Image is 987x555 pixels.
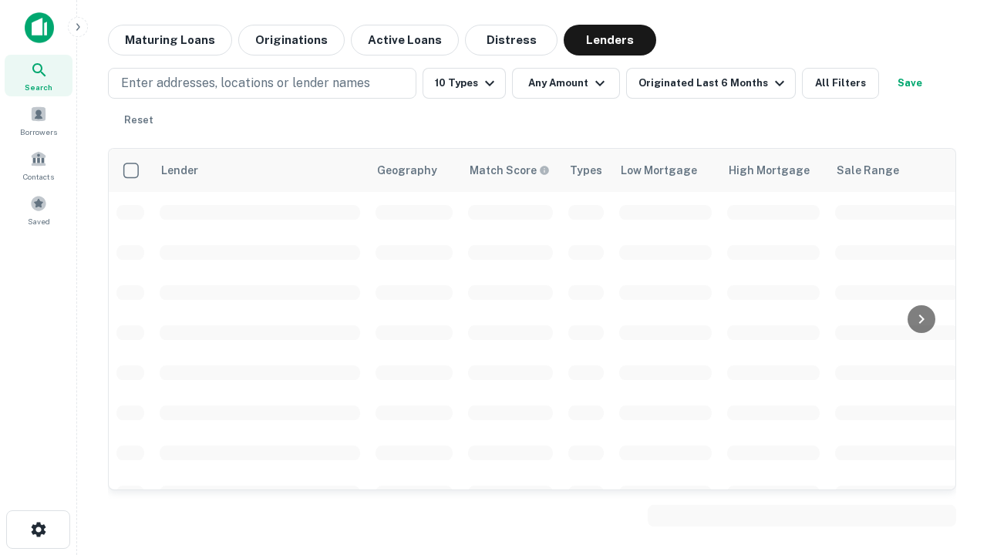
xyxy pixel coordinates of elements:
button: Any Amount [512,68,620,99]
button: Active Loans [351,25,459,55]
button: Lenders [564,25,656,55]
th: Lender [152,149,368,192]
th: Capitalize uses an advanced AI algorithm to match your search with the best lender. The match sco... [460,149,561,192]
img: capitalize-icon.png [25,12,54,43]
h6: Match Score [470,162,547,179]
div: Sale Range [837,161,899,180]
a: Search [5,55,72,96]
div: Lender [161,161,198,180]
span: Search [25,81,52,93]
th: Low Mortgage [611,149,719,192]
button: All Filters [802,68,879,99]
th: Sale Range [827,149,966,192]
button: Originations [238,25,345,55]
a: Contacts [5,144,72,186]
div: Capitalize uses an advanced AI algorithm to match your search with the best lender. The match sco... [470,162,550,179]
div: High Mortgage [729,161,810,180]
a: Borrowers [5,99,72,141]
a: Saved [5,189,72,230]
th: Types [561,149,611,192]
div: Originated Last 6 Months [638,74,789,92]
button: Distress [465,25,558,55]
div: Geography [377,161,437,180]
div: Types [570,161,602,180]
iframe: Chat Widget [910,432,987,506]
span: Borrowers [20,126,57,138]
button: 10 Types [423,68,506,99]
button: Maturing Loans [108,25,232,55]
button: Enter addresses, locations or lender names [108,68,416,99]
button: Originated Last 6 Months [626,68,796,99]
button: Save your search to get updates of matches that match your search criteria. [885,68,935,99]
span: Saved [28,215,50,227]
th: High Mortgage [719,149,827,192]
span: Contacts [23,170,54,183]
p: Enter addresses, locations or lender names [121,74,370,92]
div: Low Mortgage [621,161,697,180]
button: Reset [114,105,163,136]
th: Geography [368,149,460,192]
